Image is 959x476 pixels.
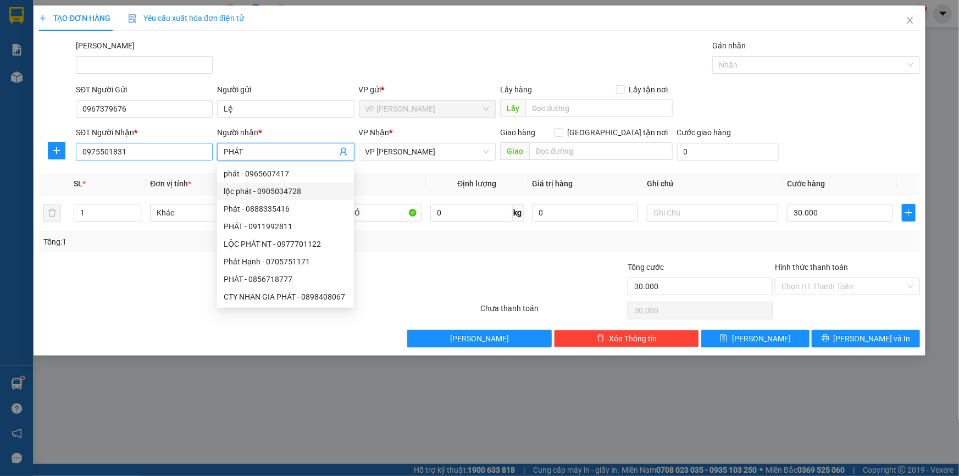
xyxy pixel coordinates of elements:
span: kg [513,204,524,222]
label: Hình thức thanh toán [775,263,848,272]
span: Định lượng [457,179,496,188]
button: printer[PERSON_NAME] và In [812,330,920,347]
div: Người gửi [217,84,354,96]
span: VP Phạm Ngũ Lão [365,143,489,160]
span: Lấy [500,99,525,117]
span: close [906,16,914,25]
button: plus [902,204,916,222]
label: Gán nhãn [712,41,746,50]
span: Khác [157,204,275,221]
div: VP [PERSON_NAME] [9,9,97,36]
input: VD: Bàn, Ghế [290,204,422,222]
div: PHÁT - 0911992811 [217,218,354,235]
span: Gửi: [9,10,26,22]
div: 0907488396 [9,49,97,64]
span: Cước hàng [787,179,825,188]
div: CTY NHAN GIA PHÁT - 0898408067 [224,291,347,303]
span: CR : [8,72,25,84]
div: lộc phát - 0905034728 [217,182,354,200]
span: plus [48,146,65,155]
button: plus [48,142,65,159]
span: [PERSON_NAME] [450,333,509,345]
span: printer [822,334,829,343]
span: Giá trị hàng [533,179,573,188]
input: 0 [533,204,639,222]
span: Xóa Thông tin [609,333,657,345]
div: Phát - 0888335416 [224,203,347,215]
span: Yêu cầu xuất hóa đơn điện tử [128,14,244,23]
div: Phát Hạnh - 0705751171 [224,256,347,268]
div: CTY NHAN GIA PHÁT - 0898408067 [217,288,354,306]
button: deleteXóa Thông tin [554,330,699,347]
button: delete [43,204,61,222]
div: PHÁT - 0856718777 [217,270,354,288]
span: SL [74,179,82,188]
span: [PERSON_NAME] và In [834,333,911,345]
input: Dọc đường [525,99,673,117]
div: Phát - 0888335416 [217,200,354,218]
span: plus [902,208,915,217]
div: lộc phát - 0905034728 [224,185,347,197]
div: SĐT Người Nhận [76,126,213,139]
label: Mã ĐH [76,41,135,50]
div: Nguyên [9,36,97,49]
span: Tổng cước [628,263,664,272]
input: Dọc đường [529,142,673,160]
span: VP Nhận [359,128,390,137]
span: TẠO ĐƠN HÀNG [39,14,110,23]
span: save [720,334,728,343]
input: Ghi Chú [647,204,778,222]
button: [PERSON_NAME] [407,330,552,347]
button: save[PERSON_NAME] [701,330,810,347]
div: phát - 0965607417 [217,165,354,182]
input: Cước giao hàng [677,143,779,160]
div: VP gửi [359,84,496,96]
button: Close [895,5,925,36]
span: Đơn vị tính [150,179,191,188]
span: Giao hàng [500,128,535,137]
span: delete [597,334,605,343]
span: Lấy tận nơi [625,84,673,96]
span: [GEOGRAPHIC_DATA] tận nơi [563,126,673,139]
span: VP Phan Thiết [365,101,489,117]
span: Nhận: [105,10,131,22]
label: Cước giao hàng [677,128,731,137]
span: [PERSON_NAME] [732,333,791,345]
div: Người nhận [217,126,354,139]
div: BÌNH [105,36,193,49]
div: Tổng: 1 [43,236,370,248]
div: LỘC PHÁT NT - 0977701122 [224,238,347,250]
span: Giao [500,142,529,160]
th: Ghi chú [642,173,783,195]
div: LỘC PHÁT NT - 0977701122 [217,235,354,253]
div: Chưa thanh toán [480,302,627,322]
img: icon [128,14,137,23]
div: PHÁT - 0856718777 [224,273,347,285]
span: plus [39,14,47,22]
div: PHÁT - 0911992811 [224,220,347,233]
div: SĐT Người Gửi [76,84,213,96]
span: Lấy hàng [500,85,532,94]
span: user-add [339,147,348,156]
div: VP [PERSON_NAME] [105,9,193,36]
input: Mã ĐH [76,56,213,74]
div: 40.000 [8,71,99,84]
div: Phát Hạnh - 0705751171 [217,253,354,270]
div: 0909316031 [105,49,193,64]
div: phát - 0965607417 [224,168,347,180]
